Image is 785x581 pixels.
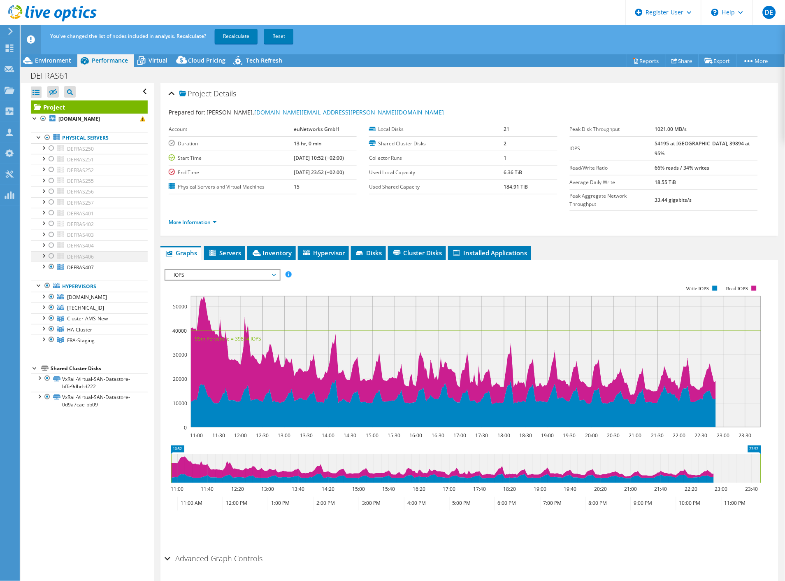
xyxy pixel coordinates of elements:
text: 15:40 [383,486,395,493]
h2: Advanced Graph Controls [165,551,262,567]
text: 19:40 [564,486,577,493]
span: Hypervisor [302,249,345,257]
h1: DEFRAS61 [27,71,81,80]
span: DEFRAS402 [67,221,94,228]
text: 20:20 [595,486,607,493]
a: Hypervisors [31,281,148,292]
label: Peak Aggregate Network Throughput [570,192,655,208]
b: [DATE] 23:52 (+02:00) [294,169,344,176]
text: 19:00 [534,486,547,493]
a: HA-Cluster [31,324,148,335]
span: Cluster Disks [392,249,442,257]
a: Physical Servers [31,133,148,143]
span: FRA-Staging [67,337,95,344]
a: DEFRAS251 [31,154,148,165]
svg: \n [711,9,719,16]
a: Export [699,54,737,67]
label: Average Daily Write [570,178,655,187]
span: DEFRAS406 [67,253,94,260]
span: DEFRAS256 [67,188,94,195]
text: 95th Percentile = 39894 IOPS [195,335,261,342]
a: DEFRAS402 [31,219,148,229]
text: 23:00 [715,486,728,493]
span: Installed Applications [452,249,527,257]
text: 17:00 [443,486,456,493]
span: IOPS [170,270,275,280]
text: 21:00 [629,432,642,439]
b: 21 [504,126,509,133]
text: 18:30 [520,432,532,439]
text: 23:30 [739,432,752,439]
text: 23:40 [746,486,758,493]
span: DEFRAS252 [67,167,94,174]
text: 12:30 [256,432,269,439]
a: VxRail-Virtual-SAN-Datastore-bffe9dbd-d222 [31,373,148,392]
text: 13:40 [292,486,305,493]
label: Prepared for: [169,108,205,116]
text: 19:00 [541,432,554,439]
text: 13:30 [300,432,313,439]
text: 20:00 [585,432,598,439]
text: 16:20 [413,486,426,493]
text: 20000 [173,376,187,383]
label: Used Local Capacity [369,168,504,177]
a: VxRail-Virtual-SAN-Datastore-0d9a7cae-bb09 [31,392,148,410]
a: Project [31,100,148,114]
a: Cluster-AMS-New [31,313,148,324]
a: DEFRAS252 [31,165,148,175]
a: DEFRAS250 [31,143,148,154]
b: 15 [294,183,300,190]
label: End Time [169,168,294,177]
text: 17:00 [454,432,467,439]
label: Used Shared Capacity [369,183,504,191]
text: 14:00 [322,432,335,439]
a: DEFRAS401 [31,208,148,219]
label: Account [169,125,294,133]
text: 21:40 [655,486,667,493]
a: [DOMAIN_NAME] [31,114,148,124]
span: [DOMAIN_NAME] [67,294,107,301]
a: DEFRAS406 [31,251,148,262]
b: 2 [504,140,506,147]
text: 16:30 [432,432,445,439]
a: Recalculate [215,29,258,44]
a: DEFRAS407 [31,262,148,273]
text: 18:20 [504,486,516,493]
span: Cloud Pricing [188,56,225,64]
b: 54195 at [GEOGRAPHIC_DATA], 39894 at 95% [655,140,750,157]
a: [DOMAIN_NAME][EMAIL_ADDRESS][PERSON_NAME][DOMAIN_NAME] [254,108,444,116]
span: You've changed the list of nodes included in analysis. Recalculate? [50,33,206,40]
text: 11:00 [190,432,203,439]
text: 12:00 [235,432,247,439]
text: 21:30 [651,432,664,439]
span: Graphs [165,249,197,257]
span: DEFRAS257 [67,199,94,206]
label: Read/Write Ratio [570,164,655,172]
text: Read IOPS [726,286,748,292]
text: 18:00 [498,432,511,439]
text: 15:00 [366,432,379,439]
span: [TECHNICAL_ID] [67,304,104,311]
a: DEFRAS403 [31,230,148,240]
span: DE [763,6,776,19]
a: FRA-Staging [31,335,148,345]
span: DEFRAS251 [67,156,94,163]
b: 1 [504,154,506,161]
b: 184.91 TiB [504,183,528,190]
span: DEFRAS407 [67,264,94,271]
b: [DOMAIN_NAME] [58,115,100,122]
span: Details [214,89,236,98]
text: 21:00 [625,486,637,493]
a: DEFRAS257 [31,197,148,208]
text: 40000 [172,327,187,334]
label: Peak Disk Throughput [570,125,655,133]
span: Servers [208,249,241,257]
span: Disks [355,249,382,257]
text: 22:30 [695,432,708,439]
text: 16:00 [410,432,423,439]
span: Tech Refresh [246,56,282,64]
div: Shared Cluster Disks [51,364,148,373]
span: DEFRAS401 [67,210,94,217]
text: 13:00 [262,486,274,493]
text: 15:30 [388,432,401,439]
